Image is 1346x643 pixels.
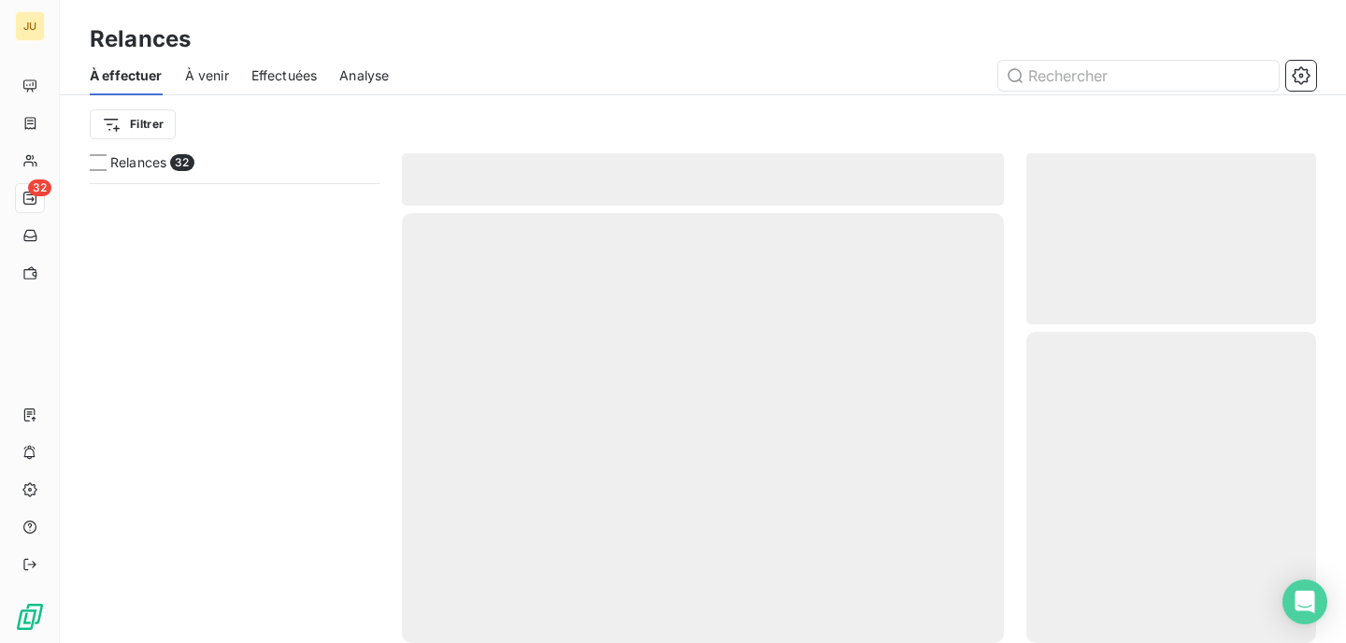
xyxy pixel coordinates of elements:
span: Effectuées [251,66,318,85]
input: Rechercher [998,61,1279,91]
span: Relances [110,153,166,172]
div: grid [90,183,379,643]
span: 32 [28,179,51,196]
div: JU [15,11,45,41]
img: Logo LeanPay [15,602,45,632]
button: Filtrer [90,109,176,139]
span: À venir [185,66,229,85]
span: 32 [170,154,193,171]
h3: Relances [90,22,191,56]
span: À effectuer [90,66,163,85]
div: Open Intercom Messenger [1282,579,1327,624]
span: Analyse [339,66,389,85]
